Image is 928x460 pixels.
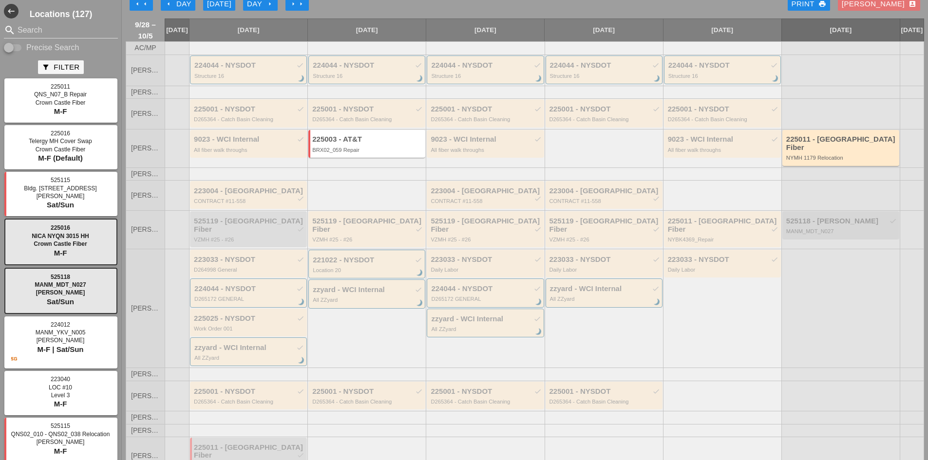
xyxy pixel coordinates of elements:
[194,355,304,361] div: All ZZyard
[668,147,778,153] div: All fiber walk throughs
[194,116,304,122] div: D265364 - Catch Basin Cleaning
[37,345,83,353] span: M-F | Sat/Sun
[194,344,304,352] div: zzyard - WCI Internal
[36,146,86,153] span: Crown Castle Fiber
[652,387,660,395] i: check
[431,135,541,144] div: 9023 - WCI Internal
[550,61,660,70] div: 224044 - NYSDOT
[54,447,67,455] span: M-F
[297,195,304,202] i: check
[771,105,778,113] i: check
[549,399,660,405] div: D265364 - Catch Basin Cleaning
[770,61,778,69] i: check
[786,217,897,225] div: 525118 - [PERSON_NAME]
[189,19,307,41] a: [DATE]
[296,285,304,293] i: check
[51,321,70,328] span: 224012
[131,19,160,41] span: 9/28 – 10/5
[36,329,86,336] span: MANM_YKV_N005
[38,60,83,74] button: Filter
[37,337,85,344] span: [PERSON_NAME]
[431,187,541,195] div: 223004 - [GEOGRAPHIC_DATA]
[652,74,663,84] i: brightness_3
[668,61,778,70] div: 224044 - NYSDOT
[194,285,304,293] div: 224044 - NYSDOT
[431,105,541,113] div: 225001 - NYSDOT
[549,237,660,242] div: VZMH #25 - #26
[26,43,79,53] label: Precise Search
[194,187,304,195] div: 223004 - [GEOGRAPHIC_DATA]
[4,42,118,54] div: Enable Precise search to match search terms exactly.
[312,105,423,113] div: 225001 - NYSDOT
[34,91,87,98] span: QNS_N07_B Repair
[42,63,50,71] i: filter_alt
[889,217,897,225] i: check
[47,201,74,209] span: Sat/Sun
[131,192,160,199] span: [PERSON_NAME]
[297,314,304,322] i: check
[4,4,19,18] i: west
[786,155,897,161] div: NYMH 1179 Relocation
[533,74,544,84] i: brightness_3
[297,225,304,233] i: check
[431,399,541,405] div: D265364 - Catch Basin Cleaning
[771,225,778,233] i: check
[782,19,900,41] a: [DATE]
[415,74,425,84] i: brightness_3
[51,423,70,429] span: 525115
[431,326,541,332] div: All ZZyard
[549,267,660,273] div: Daily Labor
[51,274,70,280] span: 525118
[313,73,422,79] div: Structure 16
[4,4,19,18] button: Shrink Sidebar
[313,286,422,294] div: zzyard - WCI Internal
[533,285,541,293] i: check
[11,431,110,438] span: QNS02_010 - QNS02_038 Relocation
[534,387,542,395] i: check
[313,256,422,264] div: 221022 - NYSDOT
[51,376,70,383] span: 223040
[54,249,67,257] span: M-F
[431,116,541,122] div: D265364 - Catch Basin Cleaning
[533,327,544,337] i: brightness_3
[194,296,304,302] div: D265172 GENERAL
[165,19,189,41] a: [DATE]
[652,285,660,293] i: check
[652,256,660,263] i: check
[770,74,781,84] i: brightness_3
[29,138,92,145] span: Telergy MH Cover Swap
[194,217,304,233] div: 525119 - [GEOGRAPHIC_DATA] Fiber
[534,256,542,263] i: check
[549,105,660,113] div: 225001 - NYSDOT
[131,370,160,378] span: [PERSON_NAME]
[652,225,660,233] i: check
[42,62,79,73] div: Filter
[51,83,70,90] span: 225011
[18,22,104,38] input: Search
[134,44,156,52] span: AC/MP
[549,198,660,204] div: CONTRACT #11-558
[131,392,160,400] span: [PERSON_NAME]
[415,268,425,279] i: brightness_3
[194,147,304,153] div: All fiber walk throughs
[431,237,541,242] div: VZMH #25 - #26
[534,135,542,143] i: check
[652,195,660,202] i: check
[431,267,541,273] div: Daily Labor
[312,399,423,405] div: D265364 - Catch Basin Cleaning
[37,439,85,445] span: [PERSON_NAME]
[534,225,542,233] i: check
[652,61,660,69] i: check
[297,135,304,143] i: check
[312,116,423,122] div: D265364 - Catch Basin Cleaning
[550,296,660,302] div: All ZZyard
[313,61,422,70] div: 224044 - NYSDOT
[10,355,18,363] i: 5g
[51,177,70,184] span: 525115
[194,105,304,113] div: 225001 - NYSDOT
[668,267,778,273] div: Daily Labor
[663,19,781,41] a: [DATE]
[313,297,422,303] div: All ZZyard
[34,240,87,247] span: Crown Castle Fiber
[313,267,422,273] div: Location 20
